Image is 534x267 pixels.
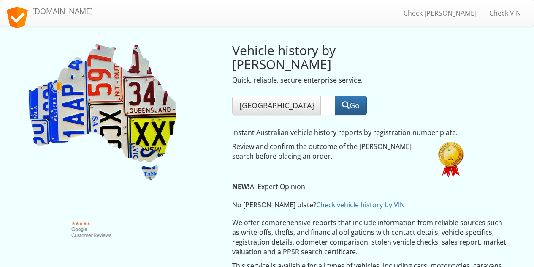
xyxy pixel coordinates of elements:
img: Google customer reviews [68,218,116,241]
p: Quick, reliable, secure enterprise service. [232,75,426,85]
strong: NEW! [232,182,250,191]
h2: Vehicle history by [PERSON_NAME] [232,43,426,71]
a: [DOMAIN_NAME] [0,0,99,22]
a: Check VIN [483,3,527,24]
img: Rego Check [27,43,179,182]
span: [GEOGRAPHIC_DATA] [239,100,314,110]
img: logo.svg [7,7,28,28]
p: AI Expert Opinion [232,182,466,192]
button: Go [335,96,367,115]
button: [GEOGRAPHIC_DATA] [232,96,321,115]
a: Check [PERSON_NAME] [397,3,483,24]
a: Check vehicle history by VIN [316,200,405,209]
input: Rego [321,96,335,115]
p: Review and confirm the outcome of the [PERSON_NAME] search before placing an order. [232,142,426,161]
img: 60xNx1st.png.pagespeed.ic.W35WbnTSpj.webp [438,142,464,178]
p: No [PERSON_NAME] plate? [232,200,466,210]
p: We offer comprehensive reports that include information from reliable sources such as write-offs,... [232,218,508,256]
p: Instant Australian vehicle history reports by registration number plate. [232,128,466,138]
